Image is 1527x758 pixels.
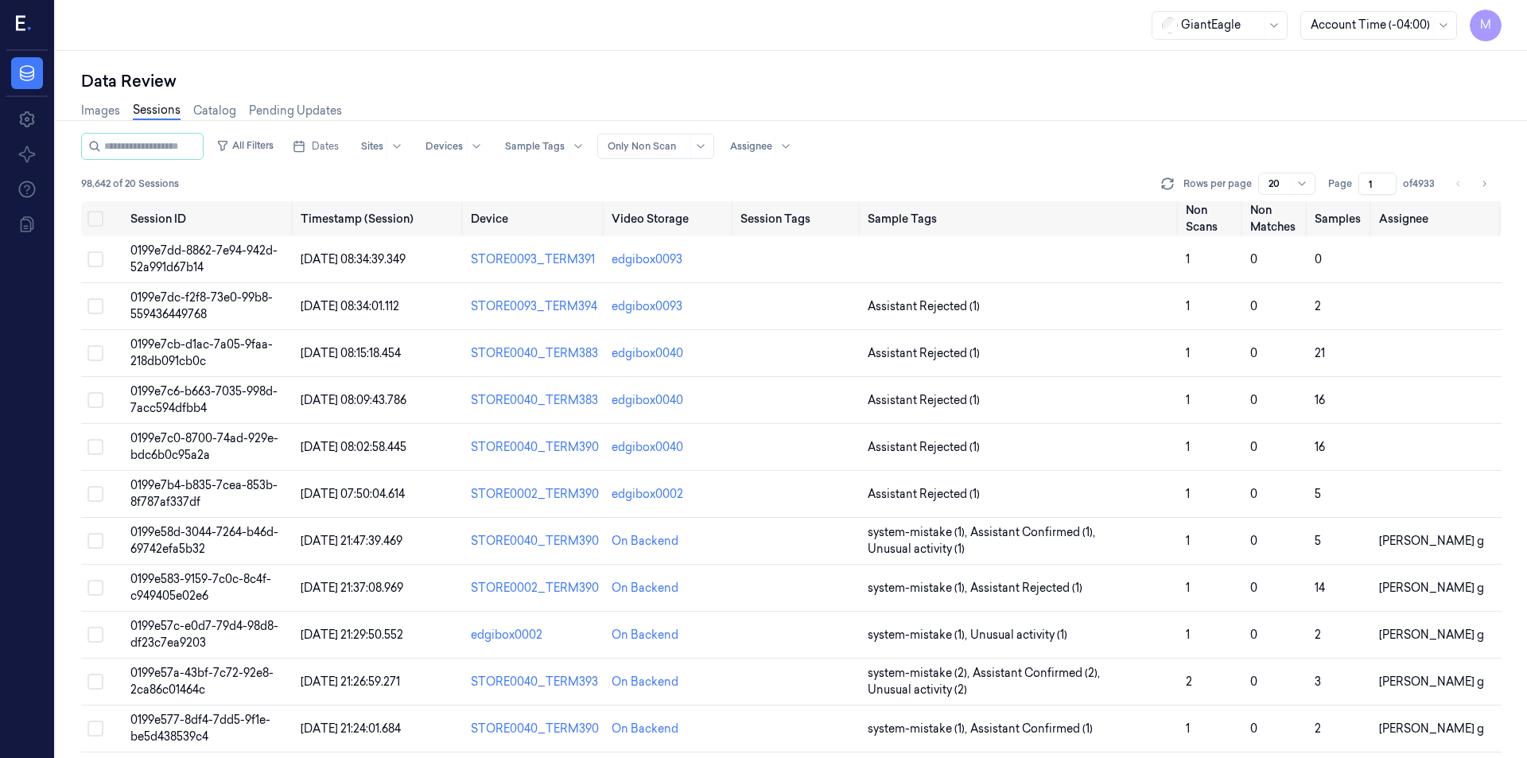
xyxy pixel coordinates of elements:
span: [PERSON_NAME] g [1379,581,1484,595]
span: 1 [1186,346,1190,360]
span: of 4933 [1403,177,1435,191]
th: Timestamp (Session) [294,201,464,236]
div: edgibox0040 [612,392,683,409]
span: [DATE] 08:34:39.349 [301,252,406,266]
div: On Backend [612,627,678,643]
button: Select row [87,533,103,549]
span: 0199e577-8df4-7dd5-9f1e-be5d438539c4 [130,713,270,744]
button: All Filters [210,133,280,158]
div: edgibox0040 [612,439,683,456]
span: 16 [1315,393,1325,407]
button: Select row [87,345,103,361]
span: 16 [1315,440,1325,454]
span: Assistant Rejected (1) [868,345,980,362]
span: Assistant Rejected (1) [868,486,980,503]
span: 5 [1315,534,1321,548]
span: 98,642 of 20 Sessions [81,177,179,191]
th: Device [464,201,605,236]
span: 0199e583-9159-7c0c-8c4f-c949405e02e6 [130,572,271,603]
span: 0199e57c-e0d7-79d4-98d8-df23c7ea9203 [130,619,278,650]
nav: pagination [1447,173,1495,195]
button: Select row [87,486,103,502]
div: STORE0040_TERM390 [471,721,599,737]
span: 1 [1186,628,1190,642]
button: Select row [87,392,103,408]
th: Non Scans [1179,201,1244,236]
span: [DATE] 08:15:18.454 [301,346,401,360]
span: Page [1328,177,1352,191]
span: Assistant Confirmed (1) , [970,524,1098,541]
span: 21 [1315,346,1325,360]
a: Catalog [193,103,236,119]
div: edgibox0002 [612,486,683,503]
div: STORE0040_TERM383 [471,345,599,362]
span: 0 [1250,393,1257,407]
div: STORE0093_TERM391 [471,251,599,268]
span: 0 [1250,440,1257,454]
span: M [1470,10,1502,41]
span: 0 [1250,299,1257,313]
span: Unusual activity (1) [970,627,1067,643]
div: STORE0093_TERM394 [471,298,599,315]
th: Assignee [1373,201,1502,236]
span: 0199e7c0-8700-74ad-929e-bdc6b0c95a2a [130,431,278,462]
span: 0 [1250,346,1257,360]
span: [DATE] 21:47:39.469 [301,534,402,548]
span: Dates [312,139,339,154]
span: 0199e7dc-f2f8-73e0-99b8-559436449768 [130,290,273,321]
span: 0199e7dd-8862-7e94-942d-52a991d67b14 [130,243,278,274]
span: 0 [1250,534,1257,548]
th: Non Matches [1244,201,1308,236]
span: Assistant Rejected (1) [970,580,1082,597]
span: 1 [1186,252,1190,266]
span: [DATE] 21:37:08.969 [301,581,403,595]
div: edgibox0002 [471,627,599,643]
div: On Backend [612,580,678,597]
th: Session Tags [734,201,862,236]
button: Select row [87,721,103,737]
span: [DATE] 21:26:59.271 [301,674,400,689]
span: 2 [1315,299,1321,313]
span: Assistant Rejected (1) [868,298,980,315]
span: [PERSON_NAME] g [1379,628,1484,642]
span: 1 [1186,487,1190,501]
span: system-mistake (1) , [868,524,970,541]
div: edgibox0093 [612,298,682,315]
span: 1 [1186,721,1190,736]
div: edgibox0040 [612,345,683,362]
button: Select row [87,580,103,596]
span: 0 [1250,721,1257,736]
div: STORE0040_TERM383 [471,392,599,409]
span: [DATE] 07:50:04.614 [301,487,405,501]
button: Select row [87,298,103,314]
button: Select row [87,251,103,267]
span: Assistant Confirmed (1) [970,721,1093,737]
div: On Backend [612,674,678,690]
span: 2 [1315,628,1321,642]
span: [DATE] 21:29:50.552 [301,628,403,642]
span: [PERSON_NAME] g [1379,674,1484,689]
div: On Backend [612,533,678,550]
span: [PERSON_NAME] g [1379,721,1484,736]
span: Assistant Rejected (1) [868,392,980,409]
span: Unusual activity (2) [868,682,967,698]
a: Pending Updates [249,103,342,119]
div: edgibox0093 [612,251,682,268]
th: Samples [1308,201,1373,236]
div: STORE0002_TERM390 [471,580,599,597]
button: Select row [87,439,103,455]
a: Images [81,103,120,119]
button: Select row [87,674,103,690]
button: Go to next page [1473,173,1495,195]
span: 0 [1250,674,1257,689]
div: STORE0040_TERM393 [471,674,599,690]
span: Assistant Confirmed (2) , [973,665,1103,682]
span: 0 [1250,628,1257,642]
span: system-mistake (1) , [868,580,970,597]
th: Sample Tags [861,201,1179,236]
span: 0199e7b4-b835-7cea-853b-8f787af337df [130,478,278,509]
span: 0 [1315,252,1322,266]
div: On Backend [612,721,678,737]
span: [DATE] 21:24:01.684 [301,721,401,736]
span: 0199e58d-3044-7264-b46d-69742efa5b32 [130,525,278,556]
